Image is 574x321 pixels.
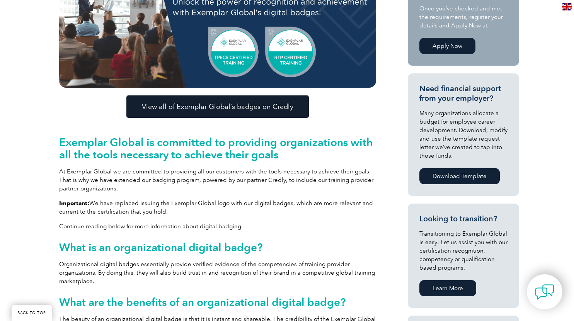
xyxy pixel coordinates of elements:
h2: Exemplar Global is committed to providing organizations with all the tools necessary to achieve t... [59,136,376,161]
h2: What is an organizational digital badge? [59,241,376,253]
img: contact-chat.png [535,282,554,302]
span: View all of Exemplar Global’s badges on Credly [142,103,293,110]
a: Download Template [419,168,500,184]
a: View all of Exemplar Global’s badges on Credly [126,95,309,118]
p: Organizational digital badges essentially provide verified evidence of the competencies of traini... [59,260,376,285]
h3: Looking to transition? [419,214,508,224]
h3: Need financial support from your employer? [419,84,508,103]
p: Transitioning to Exemplar Global is easy! Let us assist you with our certification recognition, c... [419,229,508,272]
p: At Exemplar Global we are committed to providing all our customers with the tools necessary to ac... [59,167,376,193]
a: Apply Now [419,38,475,54]
a: Learn More [419,280,476,296]
p: Many organizations allocate a budget for employee career development. Download, modify and use th... [419,109,508,160]
strong: Important: [59,200,89,207]
a: BACK TO TOP [12,305,52,321]
p: Continue reading below for more information about digital badging. [59,222,376,231]
p: We have replaced issuing the Exemplar Global logo with our digital badges, which are more relevan... [59,199,376,216]
img: en [562,3,572,10]
p: Once you’ve checked and met the requirements, register your details and Apply Now at [419,4,508,30]
h2: What are the benefits of an organizational digital badge? [59,296,376,308]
